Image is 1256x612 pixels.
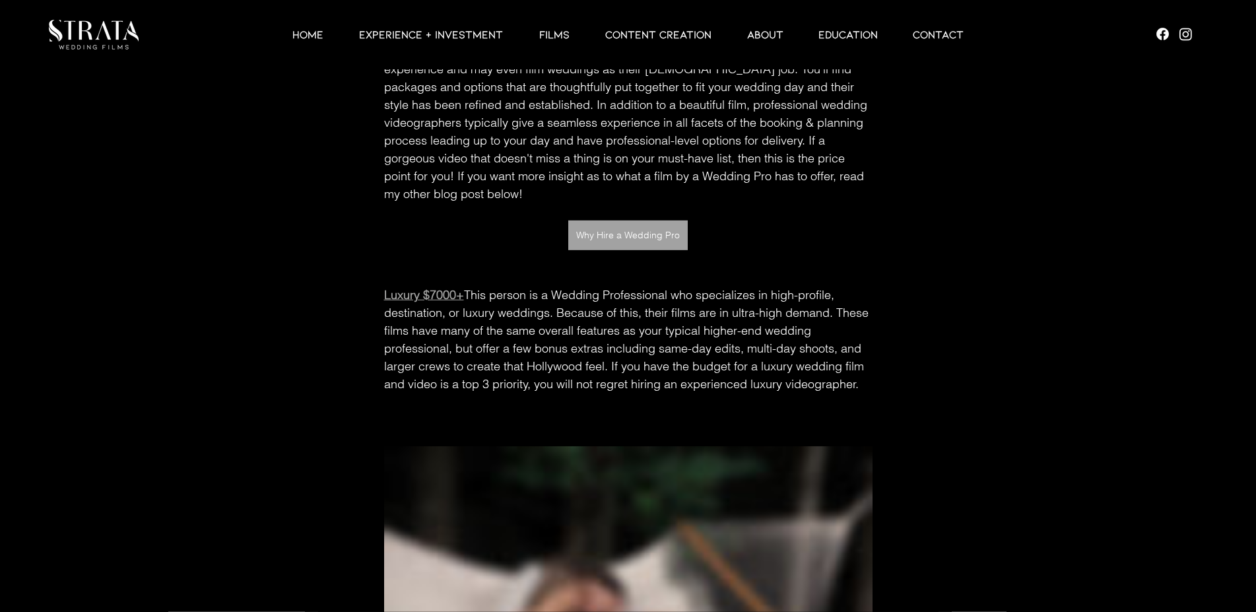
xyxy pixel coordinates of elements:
[906,26,970,42] p: Contact
[1154,26,1194,42] ul: Social Bar
[533,26,576,42] p: Films
[384,44,871,201] span: This person has many years of wedding industry experience and may even film weddings as their [DE...
[384,287,464,302] span: Luxury $7000+
[521,26,587,42] a: Films
[730,26,801,42] a: ABOUT
[599,26,718,42] p: CONTENT CREATION
[352,26,510,42] p: EXPERIENCE + INVESTMENT
[801,26,896,42] a: EDUCATION
[125,26,1131,42] nav: Site
[568,221,688,250] a: Why Hire a Wedding Pro
[340,26,521,42] a: EXPERIENCE + INVESTMENT
[286,26,330,42] p: HOME
[49,20,139,50] img: LUX STRATA TEST_edited.png
[896,26,981,42] a: Contact
[576,228,680,242] div: Why Hire a Wedding Pro
[741,26,790,42] p: ABOUT
[587,26,730,42] a: CONTENT CREATION
[275,26,340,42] a: HOME
[812,26,884,42] p: EDUCATION
[384,287,872,391] span: This person is a Wedding Professional who specializes in high-profile, destination, or luxury wed...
